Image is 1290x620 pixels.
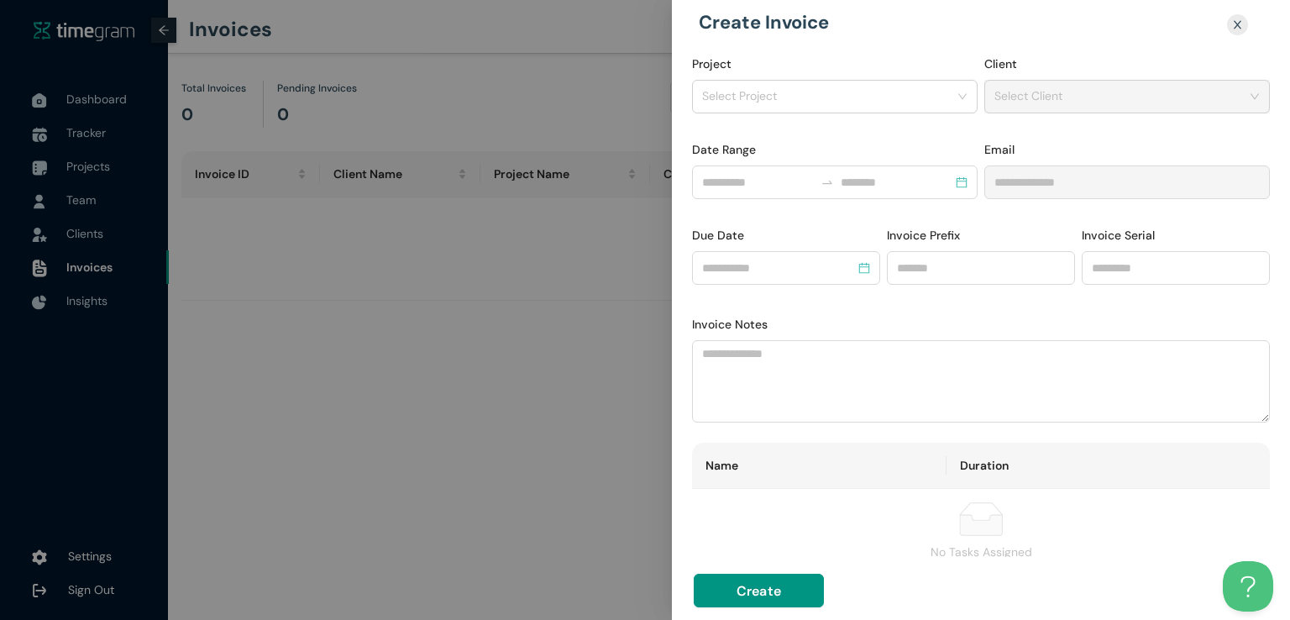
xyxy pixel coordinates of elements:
iframe: Toggle Customer Support [1223,561,1273,612]
div: No Tasks Assigned [712,543,1250,561]
textarea: Invoice Notes [692,340,1270,423]
label: Email [984,141,1015,159]
label: Project [692,55,732,73]
th: Name [692,443,947,489]
input: Invoice Serial [1082,251,1270,285]
label: Invoice Notes [692,316,768,334]
input: Invoice Prefix [887,251,1075,285]
label: Due Date [692,227,744,244]
label: Invoice Prefix [887,227,960,244]
span: swap-right [821,176,834,189]
span: close [1232,19,1243,30]
button: Create [694,574,824,607]
img: No Tasks Assigned [959,502,1004,536]
input: Email [984,166,1270,199]
label: Invoice Serial [1082,227,1155,244]
span: to [821,176,834,189]
th: Duration [947,443,1270,489]
h1: Create Invoice [699,13,1263,32]
label: Date Range [692,141,756,159]
button: Close [1222,13,1253,36]
label: Client [984,55,1017,73]
input: Date Range [702,173,814,192]
span: Create [737,581,782,602]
